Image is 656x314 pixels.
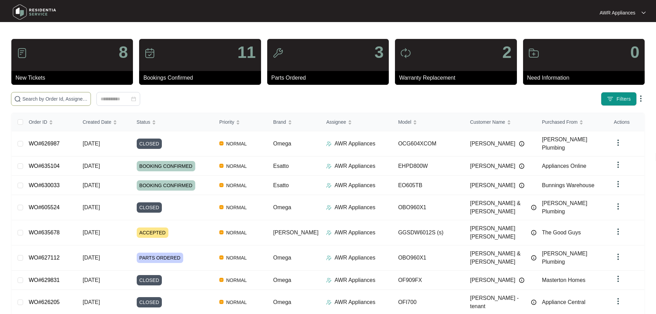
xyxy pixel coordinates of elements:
[542,182,594,188] span: Bunnings Warehouse
[614,139,622,147] img: dropdown arrow
[137,180,195,191] span: BOOKING CONFIRMED
[600,9,635,16] p: AWR Appliances
[465,113,537,131] th: Customer Name
[29,299,60,305] a: WO#626205
[470,118,505,126] span: Customer Name
[326,205,332,210] img: Assigner Icon
[470,294,528,311] span: [PERSON_NAME] - tenant
[273,141,291,146] span: Omega
[326,255,332,261] img: Assigner Icon
[400,48,411,59] img: icon
[393,176,465,195] td: EO605TB
[219,118,235,126] span: Priority
[542,251,587,265] span: [PERSON_NAME] Plumbing
[137,275,162,285] span: CLOSED
[83,182,100,188] span: [DATE]
[393,113,465,131] th: Model
[608,113,644,131] th: Actions
[77,113,131,131] th: Created Date
[531,255,537,261] img: Info icon
[273,230,319,235] span: [PERSON_NAME]
[326,230,332,235] img: Assigner Icon
[614,275,622,283] img: dropdown arrow
[272,48,283,59] img: icon
[470,140,516,148] span: [PERSON_NAME]
[223,276,250,284] span: NORMAL
[83,141,100,146] span: [DATE]
[237,44,256,61] p: 11
[271,74,389,82] p: Parts Ordered
[223,203,250,212] span: NORMAL
[519,141,524,146] img: Info icon
[29,204,60,210] a: WO#605524
[83,255,100,261] span: [DATE]
[502,44,512,61] p: 2
[470,199,528,216] span: [PERSON_NAME] & [PERSON_NAME]
[83,277,100,283] span: [DATE]
[321,113,393,131] th: Assignee
[334,181,375,190] p: AWR Appliances
[531,205,537,210] img: Info icon
[527,74,645,82] p: Need Information
[219,164,223,168] img: Vercel Logo
[334,298,375,306] p: AWR Appliances
[334,203,375,212] p: AWR Appliances
[470,276,516,284] span: [PERSON_NAME]
[601,92,637,106] button: filter iconFilters
[393,156,465,176] td: EHPD800W
[17,48,28,59] img: icon
[83,299,100,305] span: [DATE]
[614,227,622,236] img: dropdown arrow
[223,254,250,262] span: NORMAL
[393,271,465,290] td: OF909FX
[273,182,289,188] span: Esatto
[537,113,608,131] th: Purchased From
[83,204,100,210] span: [DATE]
[642,11,646,14] img: dropdown arrow
[219,141,223,145] img: Vercel Logo
[542,299,585,305] span: Appliance Central
[214,113,268,131] th: Priority
[223,181,250,190] span: NORMAL
[223,162,250,170] span: NORMAL
[334,162,375,170] p: AWR Appliances
[137,253,183,263] span: PARTS ORDERED
[219,205,223,209] img: Vercel Logo
[29,163,60,169] a: WO#635104
[393,245,465,271] td: OBO960X1
[326,118,346,126] span: Assignee
[131,113,214,131] th: Status
[143,74,261,82] p: Bookings Confirmed
[326,163,332,169] img: Assigner Icon
[398,118,411,126] span: Model
[470,162,516,170] span: [PERSON_NAME]
[273,277,291,283] span: Omega
[137,297,162,307] span: CLOSED
[630,44,639,61] p: 0
[219,278,223,282] img: Vercel Logo
[334,276,375,284] p: AWR Appliances
[614,202,622,211] img: dropdown arrow
[29,141,60,146] a: WO#626987
[268,113,321,131] th: Brand
[614,253,622,261] img: dropdown arrow
[137,118,150,126] span: Status
[519,183,524,188] img: Info icon
[14,95,21,102] img: search-icon
[334,229,375,237] p: AWR Appliances
[219,183,223,187] img: Vercel Logo
[273,204,291,210] span: Omega
[399,74,517,82] p: Warranty Replacement
[607,95,614,102] img: filter icon
[393,195,465,220] td: OBO960X1
[273,163,289,169] span: Esatto
[15,74,133,82] p: New Tickets
[137,202,162,213] span: CLOSED
[137,139,162,149] span: CLOSED
[528,48,539,59] img: icon
[614,161,622,169] img: dropdown arrow
[542,230,581,235] span: The Good Guys
[334,254,375,262] p: AWR Appliances
[29,182,60,188] a: WO#630033
[326,300,332,305] img: Assigner Icon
